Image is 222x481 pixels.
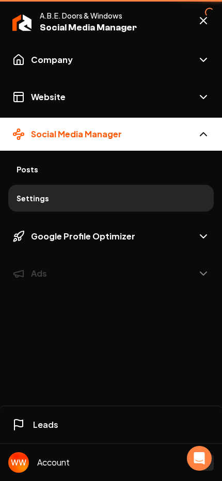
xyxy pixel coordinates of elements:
span: Social Media Manager [40,21,137,35]
img: Rebolt Logo [12,14,31,31]
span: Account [37,456,70,469]
span: Social Media Manager [31,128,122,140]
span: Posts [17,164,205,174]
span: A.B.E. Doors & Windows [40,10,137,21]
span: Ads [31,267,47,280]
button: Open user button [8,452,29,473]
img: Will Wallace [8,452,29,473]
span: Website [31,91,66,103]
a: Leads [12,414,218,435]
span: Settings [17,193,205,203]
span: Leads [33,419,58,431]
span: Google Profile Optimizer [31,230,135,243]
span: Company [31,54,73,66]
